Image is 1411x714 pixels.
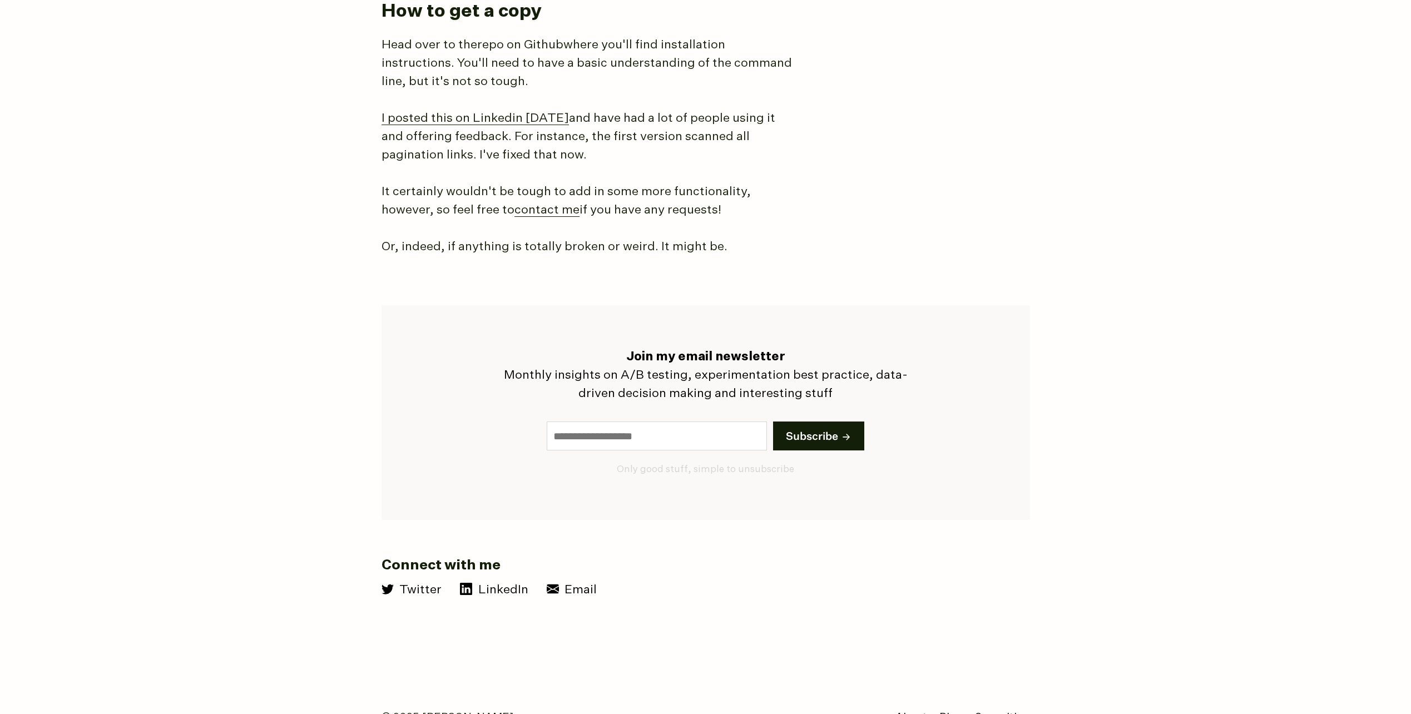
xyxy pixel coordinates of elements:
[382,183,799,220] p: It certainly wouldn't be tough to add in some more functionality, however, so feel free to if you...
[460,584,528,596] a: LinkedIn
[382,557,882,575] h3: Connect with me
[382,238,799,256] p: Or, indeed, if anything is totally broken or weird. It might be.
[478,584,528,597] span: LinkedIn
[547,584,597,596] a: Email
[773,422,864,451] button: Subscribe
[382,584,442,596] a: Twitter
[382,36,799,91] p: Head over to the where you'll find installation instructions. You'll need to have a basic underst...
[514,204,580,217] a: contact me
[497,366,914,403] p: Monthly insights on A/B testing, experimentation best practice, data-driven decision making and i...
[382,112,569,125] a: I posted this on Linkedin [DATE]
[477,39,563,51] a: repo on Github
[553,463,859,477] p: Only good stuff, simple to unsubscribe
[565,584,597,597] span: Email
[399,584,442,597] span: Twitter
[382,110,799,165] p: and have had a lot of people using it and offering feedback. For instance, the first version scan...
[497,348,914,366] h4: Join my email newsletter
